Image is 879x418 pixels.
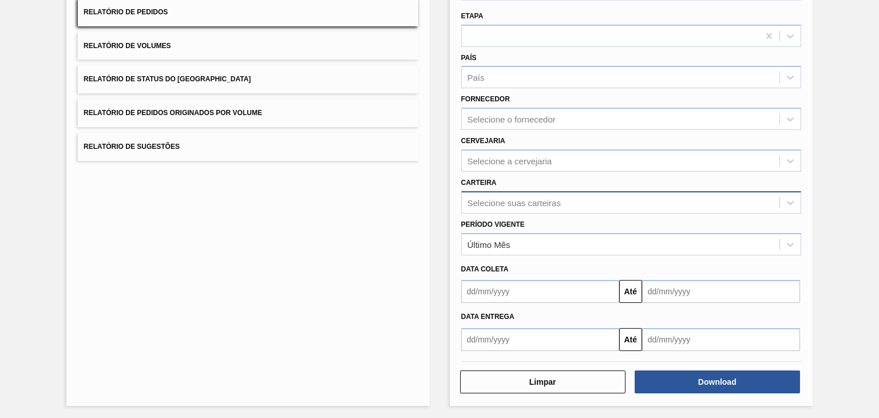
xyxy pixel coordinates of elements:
div: Selecione a cervejaria [468,156,552,165]
button: Relatório de Pedidos Originados por Volume [78,99,418,127]
label: Período Vigente [461,220,525,228]
span: Relatório de Status do [GEOGRAPHIC_DATA] [84,75,251,83]
span: Relatório de Sugestões [84,143,180,151]
button: Relatório de Status do [GEOGRAPHIC_DATA] [78,65,418,93]
label: Carteira [461,179,497,187]
span: Relatório de Pedidos [84,8,168,16]
button: Até [619,280,642,303]
input: dd/mm/yyyy [642,280,800,303]
button: Relatório de Sugestões [78,133,418,161]
label: Etapa [461,12,484,20]
button: Download [635,370,800,393]
span: Data entrega [461,313,514,321]
label: Fornecedor [461,95,510,103]
button: Relatório de Volumes [78,32,418,60]
input: dd/mm/yyyy [642,328,800,351]
span: Relatório de Pedidos Originados por Volume [84,109,262,117]
div: Selecione o fornecedor [468,115,556,124]
button: Até [619,328,642,351]
input: dd/mm/yyyy [461,280,619,303]
label: Cervejaria [461,137,505,145]
button: Limpar [460,370,625,393]
input: dd/mm/yyyy [461,328,619,351]
label: País [461,54,477,62]
span: Data coleta [461,265,509,273]
div: Selecione suas carteiras [468,198,561,207]
div: País [468,73,485,82]
span: Relatório de Volumes [84,42,171,50]
div: Último Mês [468,239,510,249]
